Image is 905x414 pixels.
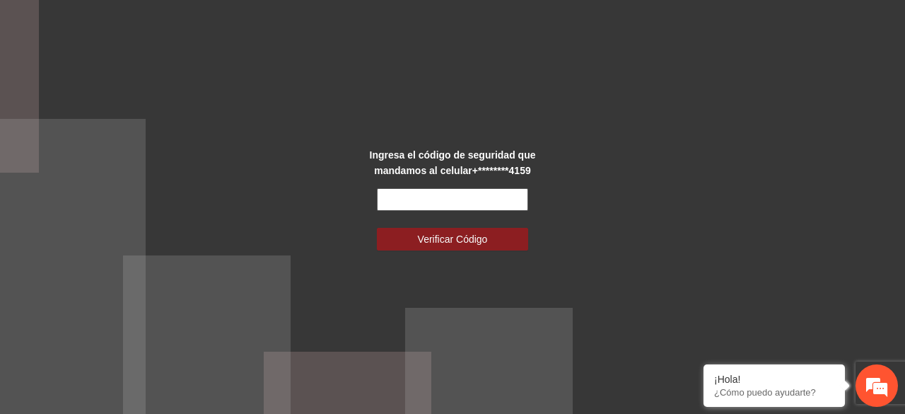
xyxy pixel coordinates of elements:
[232,7,266,41] div: Minimizar ventana de chat en vivo
[714,374,834,385] div: ¡Hola!
[714,387,834,398] p: ¿Cómo puedo ayudarte?
[377,228,527,251] button: Verificar Código
[74,72,238,91] div: Chatee con nosotros ahora
[7,269,269,318] textarea: Escriba su mensaje y pulse “Intro”
[418,231,488,247] span: Verificar Código
[370,149,536,176] strong: Ingresa el código de seguridad que mandamos al celular +********4159
[82,130,195,273] span: Estamos en línea.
